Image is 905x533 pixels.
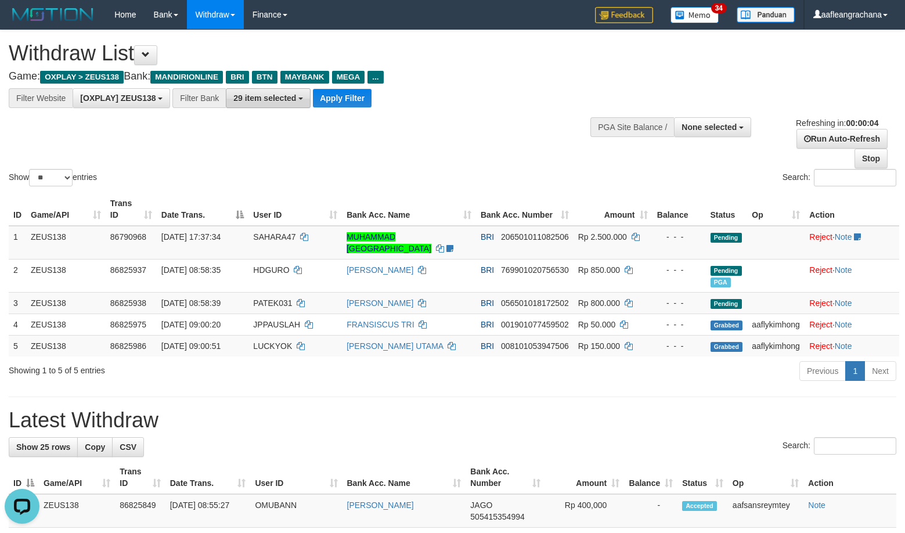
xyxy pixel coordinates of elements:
th: Date Trans.: activate to sort column ascending [165,461,251,494]
div: PGA Site Balance / [590,117,674,137]
span: JAGO [470,500,492,510]
button: Open LiveChat chat widget [5,5,39,39]
span: Refreshing in: [796,118,878,128]
th: ID [9,193,26,226]
span: Rp 850.000 [578,265,620,275]
a: Next [864,361,896,381]
span: Copy 769901020756530 to clipboard [501,265,569,275]
img: panduan.png [737,7,795,23]
a: Reject [809,298,832,308]
span: Copy 008101053947506 to clipboard [501,341,569,351]
span: [DATE] 17:37:34 [161,232,221,242]
span: Copy [85,442,105,452]
span: Copy 505415354994 to clipboard [470,512,524,521]
td: ZEUS138 [26,226,106,260]
div: - - - [657,264,701,276]
th: Date Trans.: activate to sort column descending [157,193,249,226]
a: Show 25 rows [9,437,78,457]
td: aaflykimhong [747,314,805,335]
span: [OXPLAY] ZEUS138 [80,93,156,103]
td: ZEUS138 [39,494,115,528]
td: ZEUS138 [26,292,106,314]
span: MANDIRIONLINE [150,71,223,84]
a: Reject [809,320,832,329]
th: Trans ID: activate to sort column ascending [115,461,165,494]
div: - - - [657,319,701,330]
td: 2 [9,259,26,292]
span: SAHARA47 [253,232,295,242]
td: · [805,335,899,356]
img: MOTION_logo.png [9,6,97,23]
a: Note [808,500,825,510]
th: Amount: activate to sort column ascending [574,193,652,226]
th: Status [706,193,748,226]
th: User ID: activate to sort column ascending [248,193,342,226]
input: Search: [814,169,896,186]
a: Stop [854,149,888,168]
td: ZEUS138 [26,314,106,335]
span: Rp 150.000 [578,341,620,351]
a: FRANSISCUS TRI [347,320,414,329]
span: [DATE] 08:58:39 [161,298,221,308]
input: Search: [814,437,896,455]
span: Grabbed [711,320,743,330]
span: Rp 2.500.000 [578,232,627,242]
span: 86825938 [110,298,146,308]
span: 86825937 [110,265,146,275]
span: MAYBANK [280,71,329,84]
img: Feedback.jpg [595,7,653,23]
a: MUHAMMAD [GEOGRAPHIC_DATA] [347,232,431,253]
span: Accepted [682,501,717,511]
h4: Game: Bank: [9,71,592,82]
a: Copy [77,437,113,457]
select: Showentries [29,169,73,186]
td: - [624,494,677,528]
span: BRI [481,298,494,308]
a: [PERSON_NAME] [347,265,413,275]
a: 1 [845,361,865,381]
td: 86825849 [115,494,165,528]
a: Reject [809,232,832,242]
td: ZEUS138 [26,335,106,356]
a: Note [835,320,852,329]
span: BRI [226,71,248,84]
div: - - - [657,231,701,243]
span: Pending [711,299,742,309]
th: Bank Acc. Name: activate to sort column ascending [342,193,476,226]
img: Button%20Memo.svg [670,7,719,23]
a: Note [835,232,852,242]
span: LUCKYOK [253,341,292,351]
span: BRI [481,232,494,242]
td: Rp 400,000 [545,494,624,528]
strong: 00:00:04 [846,118,878,128]
a: Note [835,298,852,308]
td: 5 [9,335,26,356]
h1: Latest Withdraw [9,409,896,432]
th: Bank Acc. Number: activate to sort column ascending [466,461,545,494]
a: Reject [809,265,832,275]
td: 1 [9,226,26,260]
span: 86825986 [110,341,146,351]
span: Copy 001901077459502 to clipboard [501,320,569,329]
span: None selected [682,123,737,132]
div: - - - [657,297,701,309]
span: HDGURO [253,265,289,275]
span: OXPLAY > ZEUS138 [40,71,124,84]
th: Bank Acc. Name: activate to sort column ascending [342,461,466,494]
div: Showing 1 to 5 of 5 entries [9,360,369,376]
th: Balance: activate to sort column ascending [624,461,677,494]
a: CSV [112,437,144,457]
th: User ID: activate to sort column ascending [250,461,342,494]
a: Previous [799,361,846,381]
span: [DATE] 09:00:51 [161,341,221,351]
button: Apply Filter [313,89,372,107]
a: Run Auto-Refresh [796,129,888,149]
span: Copy 056501018172502 to clipboard [501,298,569,308]
span: JPPAUSLAH [253,320,300,329]
span: 34 [711,3,727,13]
td: · [805,314,899,335]
td: · [805,226,899,260]
th: Op: activate to sort column ascending [728,461,803,494]
span: PATEK031 [253,298,292,308]
div: Filter Bank [172,88,226,108]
